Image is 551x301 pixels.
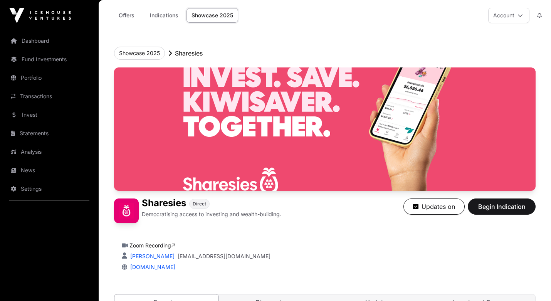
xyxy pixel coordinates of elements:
[6,69,92,86] a: Portfolio
[145,8,183,23] a: Indications
[6,32,92,49] a: Dashboard
[114,67,536,191] img: Sharesies
[142,210,281,218] p: Democratising access to investing and wealth-building.
[6,125,92,142] a: Statements
[186,8,238,23] a: Showcase 2025
[6,88,92,105] a: Transactions
[111,8,142,23] a: Offers
[178,252,270,260] a: [EMAIL_ADDRESS][DOMAIN_NAME]
[477,202,526,211] span: Begin Indication
[114,47,165,60] button: Showcase 2025
[6,51,92,68] a: Fund Investments
[114,198,139,223] img: Sharesies
[175,49,203,58] p: Sharesies
[129,242,175,249] a: Zoom Recording
[6,180,92,197] a: Settings
[6,106,92,123] a: Invest
[9,8,71,23] img: Icehouse Ventures Logo
[129,253,175,259] a: [PERSON_NAME]
[142,198,186,209] h1: Sharesies
[468,198,536,215] button: Begin Indication
[6,162,92,179] a: News
[127,264,175,270] a: [DOMAIN_NAME]
[403,198,465,215] button: Updates on
[488,8,529,23] button: Account
[6,143,92,160] a: Analysis
[468,206,536,214] a: Begin Indication
[193,201,206,207] span: Direct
